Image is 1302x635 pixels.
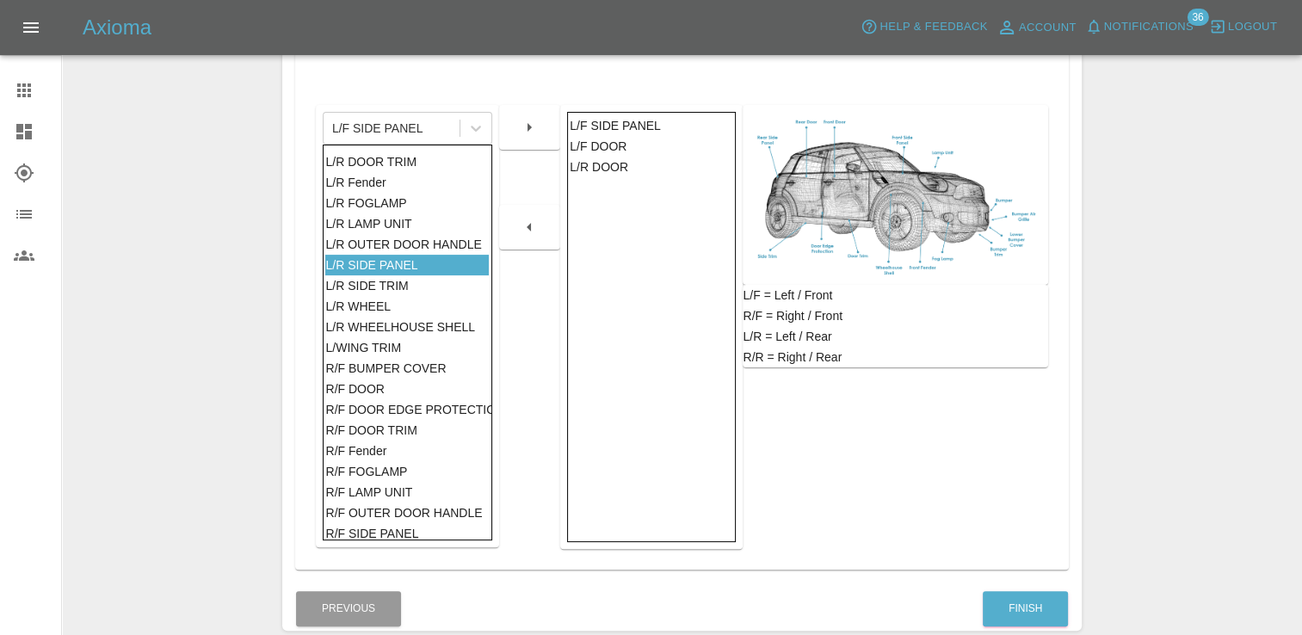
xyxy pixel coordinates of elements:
div: R/F DOOR TRIM [325,420,489,441]
span: Help & Feedback [879,17,987,37]
div: L/R DOOR [570,157,733,177]
div: R/F BUMPER COVER [325,358,489,379]
div: R/F DOOR [325,379,489,399]
span: Account [1019,18,1077,38]
button: Logout [1205,14,1281,40]
div: L/F SIDE PANEL [570,115,733,136]
div: L/R FOGLAMP [325,193,489,213]
div: L/R Fender [325,172,489,193]
div: L/WING TRIM [325,337,489,358]
button: Finish [983,591,1068,626]
h5: Axioma [83,14,151,41]
div: R/F LAMP UNIT [325,482,489,502]
a: Account [992,14,1081,41]
button: Notifications [1081,14,1198,40]
span: Logout [1228,17,1277,37]
div: L/F DOOR [570,136,733,157]
div: L/R WHEEL [325,296,489,317]
div: R/F FOGLAMP [325,461,489,482]
div: L/R OUTER DOOR HANDLE [325,234,489,255]
button: Open drawer [10,7,52,48]
div: R/F OUTER DOOR HANDLE [325,502,489,523]
span: 36 [1187,9,1208,26]
div: L/R WHEELHOUSE SHELL [325,317,489,337]
div: R/F Fender [325,441,489,461]
div: R/F SIDE PANEL [325,523,489,544]
div: L/F = Left / Front R/F = Right / Front L/R = Left / Rear R/R = Right / Rear [743,285,1048,367]
button: Previous [296,591,401,626]
div: L/R LAMP UNIT [325,213,489,234]
img: car [750,112,1041,278]
div: L/R SIDE TRIM [325,275,489,296]
div: L/R DOOR TRIM [325,151,489,172]
div: L/R SIDE PANEL [325,255,489,275]
div: R/F DOOR EDGE PROTECTION [325,399,489,420]
button: Help & Feedback [856,14,991,40]
span: Notifications [1104,17,1194,37]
